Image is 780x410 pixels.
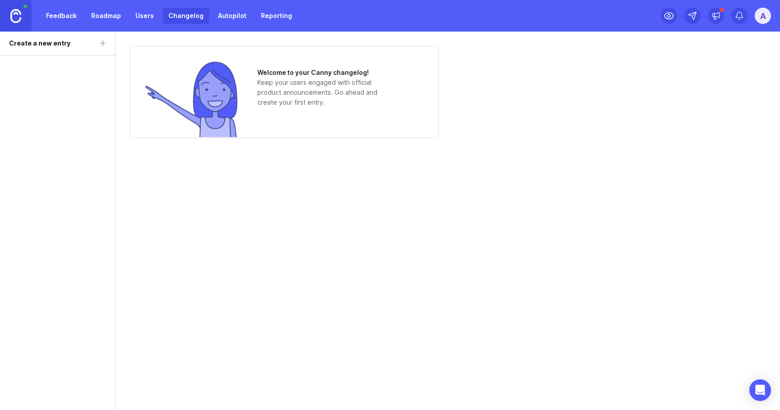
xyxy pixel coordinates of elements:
a: Users [130,8,159,24]
h1: Welcome to your Canny changelog! [257,68,393,78]
div: Open Intercom Messenger [749,379,771,401]
img: Canny Home [10,9,21,23]
a: Roadmap [86,8,126,24]
p: Keep your users engaged with official product announcements. Go ahead and create your first entry. [257,78,393,107]
a: Feedback [41,8,82,24]
div: Create a new entry [9,38,70,48]
button: A [755,8,771,24]
img: no entries [144,60,239,137]
a: Reporting [255,8,297,24]
a: Autopilot [213,8,252,24]
a: Changelog [163,8,209,24]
